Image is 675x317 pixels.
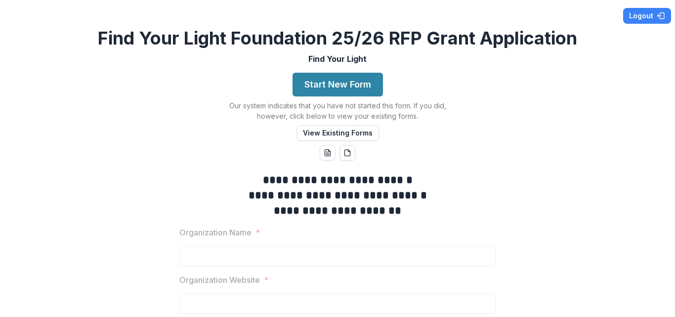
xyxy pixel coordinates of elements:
[320,145,336,161] button: word-download
[214,100,461,121] p: Our system indicates that you have not started this form. If you did, however, click below to vie...
[293,73,383,96] button: Start New Form
[308,53,367,65] p: Find Your Light
[98,28,577,49] h2: Find Your Light Foundation 25/26 RFP Grant Application
[179,226,252,238] p: Organization Name
[339,145,355,161] button: pdf-download
[296,125,379,141] button: View Existing Forms
[179,274,260,286] p: Organization Website
[623,8,671,24] button: Logout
